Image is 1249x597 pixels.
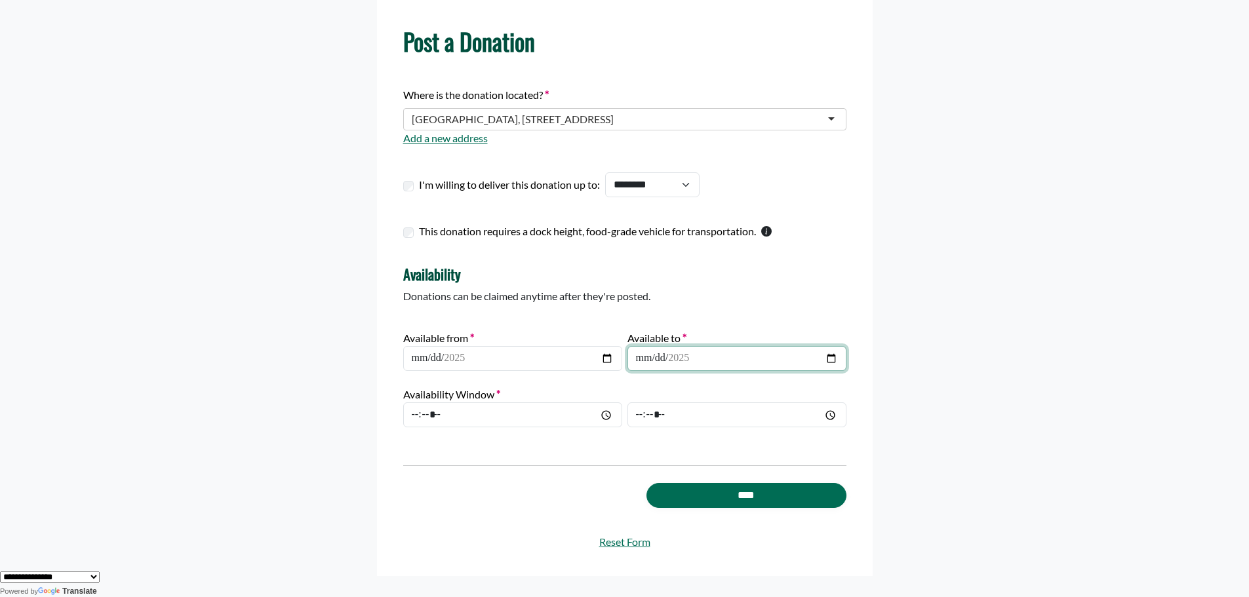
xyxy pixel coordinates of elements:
[419,177,600,193] label: I'm willing to deliver this donation up to:
[412,113,614,126] div: [GEOGRAPHIC_DATA], [STREET_ADDRESS]
[403,27,846,55] h1: Post a Donation
[419,223,756,239] label: This donation requires a dock height, food-grade vehicle for transportation.
[761,226,772,237] svg: This checkbox should only be used by warehouses donating more than one pallet of product.
[403,132,488,144] a: Add a new address
[403,265,846,282] h4: Availability
[627,330,686,346] label: Available to
[403,330,474,346] label: Available from
[403,387,500,402] label: Availability Window
[403,87,549,103] label: Where is the donation located?
[38,587,97,596] a: Translate
[403,534,846,550] a: Reset Form
[38,587,62,596] img: Google Translate
[403,288,846,304] p: Donations can be claimed anytime after they're posted.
